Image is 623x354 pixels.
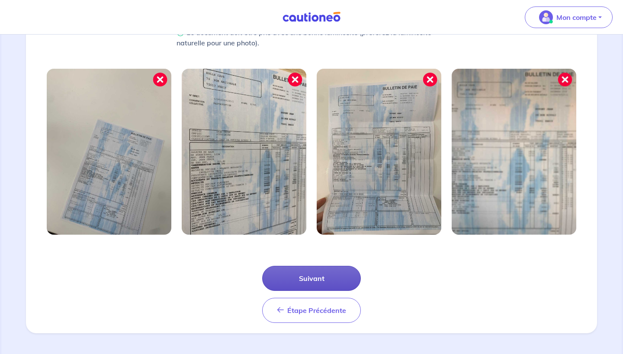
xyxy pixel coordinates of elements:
[279,12,344,22] img: Cautioneo
[317,69,441,235] img: Image mal cadrée 3
[47,69,171,235] img: Image mal cadrée 1
[539,10,553,24] img: illu_account_valid_menu.svg
[556,12,597,22] p: Mon compte
[262,298,361,323] button: Étape Précédente
[262,266,361,291] button: Suivant
[452,69,576,235] img: Image mal cadrée 4
[287,306,346,315] span: Étape Précédente
[525,6,613,28] button: illu_account_valid_menu.svgMon compte
[182,69,306,235] img: Image mal cadrée 2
